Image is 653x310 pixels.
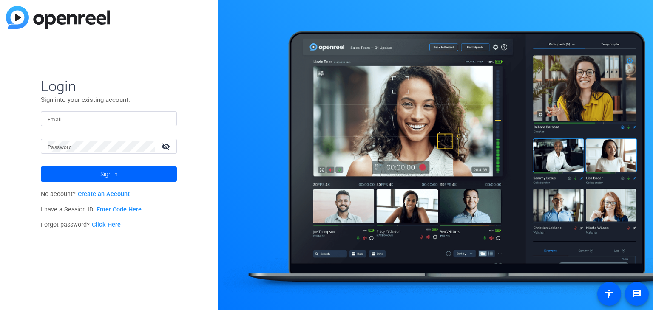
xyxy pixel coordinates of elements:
[97,206,142,213] a: Enter Code Here
[48,114,170,124] input: Enter Email Address
[156,140,177,152] mat-icon: visibility_off
[632,289,642,299] mat-icon: message
[41,77,177,95] span: Login
[604,289,614,299] mat-icon: accessibility
[48,117,62,123] mat-label: Email
[41,191,130,198] span: No account?
[41,95,177,104] p: Sign into your existing account.
[41,206,142,213] span: I have a Session ID.
[48,144,72,150] mat-label: Password
[41,221,121,228] span: Forgot password?
[41,166,177,182] button: Sign in
[78,191,130,198] a: Create an Account
[92,221,121,228] a: Click Here
[100,163,118,185] span: Sign in
[6,6,110,29] img: blue-gradient.svg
